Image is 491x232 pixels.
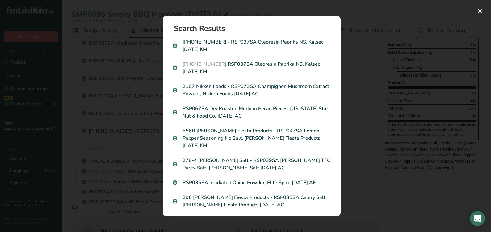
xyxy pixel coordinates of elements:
[174,25,334,32] h1: Search Results
[173,38,331,53] p: [PHONE_NUMBER] - RSP037SA Oleoresin Paprika NS, Kalsec [DATE] KM
[470,211,485,226] div: Open Intercom Messenger
[173,83,331,97] p: 2107 Nikken Foods - RSP073SA Champignon Mushroom Extract Powder, Nikken Foods [DATE] AC
[173,60,331,75] p: RSP037SA Oleoresin Paprika NS, Kalsec [DATE] KM
[173,194,331,209] p: 296 [PERSON_NAME] Fiesta Products - RSP035SA Celery Salt, [PERSON_NAME] Fiesta Products [DATE] AC
[173,179,331,186] p: RSP036SA Irradiated Onion Powder, Elite Spice [DATE] AF
[173,157,331,172] p: 278-4 [PERSON_NAME] Salt - RSP039SA [PERSON_NAME] TFC Purex Salt, [PERSON_NAME] Salt [DATE] AC
[173,105,331,120] p: RSP067SA Dry Roasted Medium Pecan Pieces, [US_STATE] Star Nut & Food Co. [DATE] AC
[183,61,226,68] span: [PHONE_NUMBER]
[173,127,331,149] p: 556B [PERSON_NAME] Fiesta Products - RSP047SA Lemon Pepper Seasoning No Salt, [PERSON_NAME] Fiest...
